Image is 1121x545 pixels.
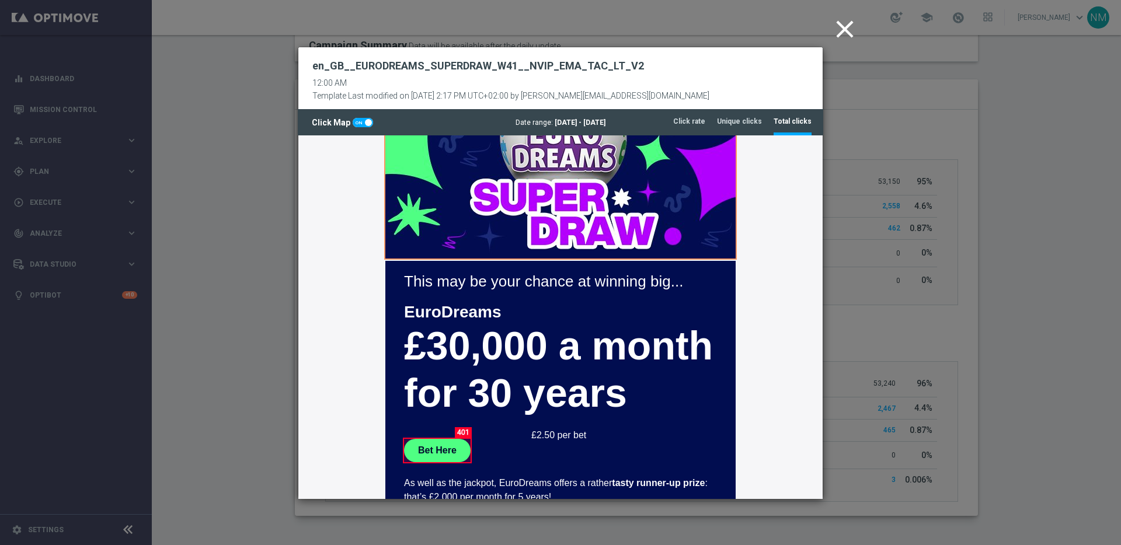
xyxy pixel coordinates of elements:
[106,168,203,186] strong: EuroDreams
[516,118,553,127] span: Date range:
[120,310,158,320] span: Bet Here
[717,117,762,127] tab-header: Unique clicks
[828,12,864,48] button: close
[312,78,709,88] div: 12:00 AM
[106,341,419,369] p: As well as the jackpot, EuroDreams offers a rather : that’s £2,000 per month for 5 years!
[233,291,437,310] p: £2.50 per bet
[106,135,419,158] p: This may be your chance at winning big...
[774,117,812,127] tab-header: Total clicks
[106,304,172,327] a: Bet Here
[312,59,644,73] h2: en_GB__EURODREAMS_SUPERDRAW_W41__NVIP_EMA_TAC_LT_V2
[314,343,406,353] strong: tasty runner-up prize
[312,88,709,101] div: Template Last modified on [DATE] 2:17 PM UTC+02:00 by [PERSON_NAME][EMAIL_ADDRESS][DOMAIN_NAME]
[555,118,605,127] span: [DATE] - [DATE]
[106,187,419,282] p: £30,000 a month for 30 years
[673,117,705,127] tab-header: Click rate
[830,15,859,44] i: close
[312,118,353,127] span: Click Map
